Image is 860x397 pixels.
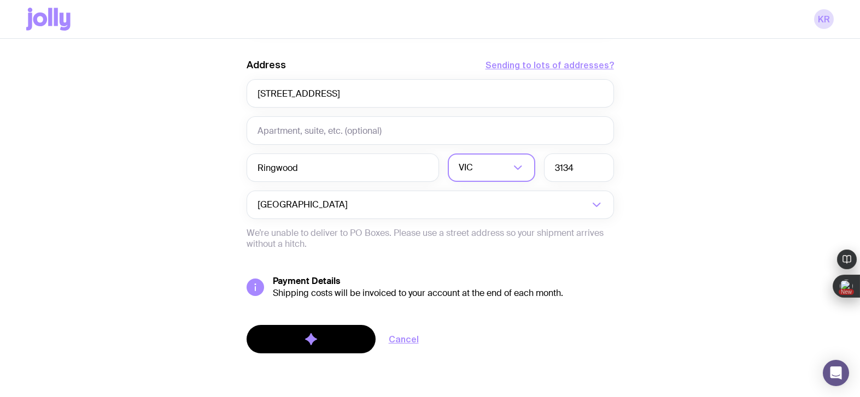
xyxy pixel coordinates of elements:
[273,288,614,299] div: Shipping costs will be invoiced to your account at the end of each month.
[258,191,350,219] span: [GEOGRAPHIC_DATA]
[814,9,834,29] a: KR
[247,228,614,250] p: We’re unable to deliver to PO Boxes. Please use a street address so your shipment arrives without...
[389,333,419,346] a: Cancel
[448,153,535,182] div: Search for option
[247,116,614,145] input: Apartment, suite, etc. (optional)
[459,153,475,182] span: VIC
[247,58,286,72] label: Address
[475,153,510,182] input: Search for option
[247,191,614,219] div: Search for option
[823,360,849,386] div: Open Intercom Messenger
[273,276,614,287] h5: Payment Details
[350,191,589,219] input: Search for option
[544,153,614,182] input: Postcode
[485,58,614,72] button: Sending to lots of addresses?
[247,153,439,182] input: Suburb
[247,79,614,108] input: Street Address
